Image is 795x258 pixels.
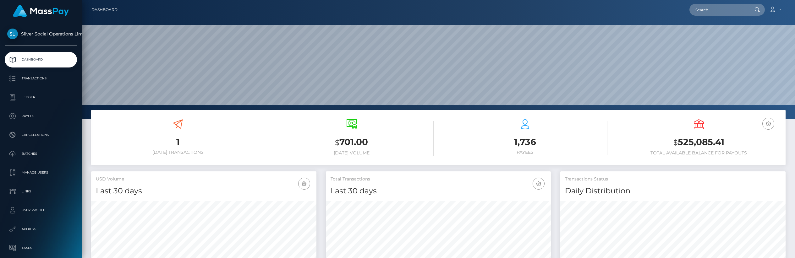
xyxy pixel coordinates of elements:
a: Dashboard [91,3,118,16]
a: Links [5,184,77,199]
h5: Total Transactions [331,176,546,182]
a: Manage Users [5,165,77,180]
p: Manage Users [7,168,74,177]
img: MassPay Logo [13,5,69,17]
span: Silver Social Operations Limited [5,31,77,37]
h5: Transactions Status [565,176,781,182]
p: Ledger [7,93,74,102]
p: Cancellations [7,130,74,140]
p: Links [7,187,74,196]
p: Dashboard [7,55,74,64]
h6: Total Available Balance for Payouts [617,150,781,156]
a: Payees [5,108,77,124]
p: API Keys [7,224,74,234]
a: Taxes [5,240,77,256]
a: API Keys [5,221,77,237]
a: Ledger [5,89,77,105]
a: Batches [5,146,77,162]
p: User Profile [7,206,74,215]
h4: Last 30 days [96,185,312,196]
p: Taxes [7,243,74,253]
p: Batches [7,149,74,159]
p: Payees [7,111,74,121]
a: User Profile [5,202,77,218]
a: Cancellations [5,127,77,143]
h6: [DATE] Transactions [96,150,260,155]
h3: 701.00 [270,136,434,149]
h6: [DATE] Volume [270,150,434,156]
a: Dashboard [5,52,77,67]
p: Transactions [7,74,74,83]
small: $ [335,138,339,147]
img: Silver Social Operations Limited [7,29,18,39]
h4: Daily Distribution [565,185,781,196]
a: Transactions [5,71,77,86]
small: $ [673,138,678,147]
h3: 1 [96,136,260,148]
h5: USD Volume [96,176,312,182]
input: Search... [689,4,748,16]
h4: Last 30 days [331,185,546,196]
h6: Payees [443,150,607,155]
h3: 525,085.41 [617,136,781,149]
h3: 1,736 [443,136,607,148]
